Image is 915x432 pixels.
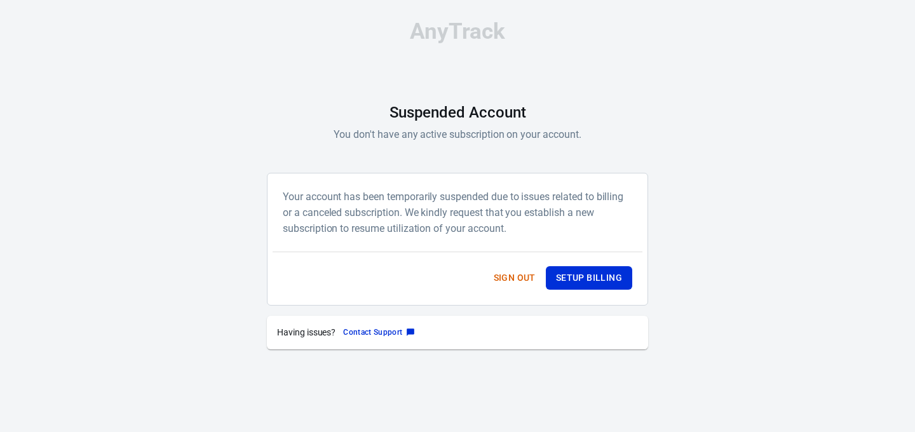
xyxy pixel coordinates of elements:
[338,326,417,339] button: Contact Support
[546,266,632,290] button: Setup Billing
[489,266,541,290] button: Sign out
[390,104,526,121] h1: Suspended Account
[334,126,581,142] p: You don't have any active subscription on your account.
[277,326,335,339] p: Having issues?
[267,20,648,43] div: AnyTrack
[283,189,632,236] h6: Your account has been temporarily suspended due to issues related to billing or a canceled subscr...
